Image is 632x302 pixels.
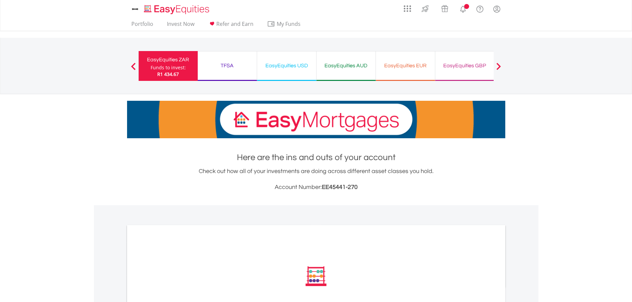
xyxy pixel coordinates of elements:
[435,2,455,14] a: Vouchers
[322,184,358,190] span: EE45441-270
[492,66,505,73] button: Next
[143,4,212,15] img: EasyEquities_Logo.png
[399,2,415,12] a: AppsGrid
[455,2,471,15] a: Notifications
[420,3,431,14] img: thrive-v2.svg
[471,2,488,15] a: FAQ's and Support
[127,151,505,163] h1: Here are the ins and outs of your account
[151,64,186,71] div: Funds to invest:
[143,55,194,64] div: EasyEquities ZAR
[205,21,256,31] a: Refer and Earn
[439,3,450,14] img: vouchers-v2.svg
[261,61,312,70] div: EasyEquities USD
[127,101,505,138] img: EasyMortage Promotion Banner
[157,71,179,77] span: R1 434.67
[127,167,505,192] div: Check out how all of your investments are doing across different asset classes you hold.
[488,2,505,16] a: My Profile
[216,20,253,28] span: Refer and Earn
[320,61,372,70] div: EasyEquities AUD
[127,66,140,73] button: Previous
[129,21,156,31] a: Portfolio
[127,183,505,192] h3: Account Number:
[267,20,311,28] span: My Funds
[164,21,197,31] a: Invest Now
[439,61,490,70] div: EasyEquities GBP
[141,2,212,15] a: Home page
[404,5,411,12] img: grid-menu-icon.svg
[202,61,253,70] div: TFSA
[380,61,431,70] div: EasyEquities EUR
